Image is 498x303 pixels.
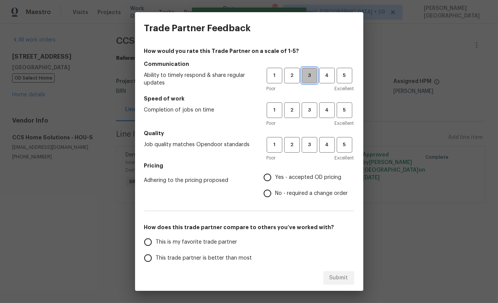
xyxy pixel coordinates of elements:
[335,154,354,162] span: Excellent
[275,190,348,198] span: No - required a change order
[144,106,255,114] span: Completion of jobs on time
[337,68,352,83] button: 5
[302,71,317,80] span: 3
[320,71,334,80] span: 4
[302,106,317,115] span: 3
[285,106,299,115] span: 2
[144,47,354,55] h4: How would you rate this Trade Partner on a scale of 1-5?
[156,254,252,262] span: This trade partner is better than most
[302,140,317,149] span: 3
[337,102,352,118] button: 5
[144,60,354,68] h5: Communication
[285,140,299,149] span: 2
[144,177,251,184] span: Adhering to the pricing proposed
[337,137,352,153] button: 5
[267,154,276,162] span: Poor
[319,68,335,83] button: 4
[319,137,335,153] button: 4
[144,23,251,33] h3: Trade Partner Feedback
[144,95,354,102] h5: Speed of work
[319,102,335,118] button: 4
[284,68,300,83] button: 2
[285,71,299,80] span: 2
[144,162,354,169] h5: Pricing
[267,140,282,149] span: 1
[335,85,354,92] span: Excellent
[144,223,354,231] h5: How does this trade partner compare to others you’ve worked with?
[267,85,276,92] span: Poor
[267,120,276,127] span: Poor
[275,174,342,182] span: Yes - accepted OD pricing
[144,72,255,87] span: Ability to timely respond & share regular updates
[284,102,300,118] button: 2
[320,140,334,149] span: 4
[267,68,282,83] button: 1
[337,140,352,149] span: 5
[320,106,334,115] span: 4
[264,169,354,201] div: Pricing
[267,106,282,115] span: 1
[337,106,352,115] span: 5
[284,137,300,153] button: 2
[335,120,354,127] span: Excellent
[267,102,282,118] button: 1
[267,71,282,80] span: 1
[144,141,255,148] span: Job quality matches Opendoor standards
[302,68,317,83] button: 3
[302,102,317,118] button: 3
[156,238,237,246] span: This is my favorite trade partner
[267,137,282,153] button: 1
[302,137,317,153] button: 3
[144,129,354,137] h5: Quality
[337,71,352,80] span: 5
